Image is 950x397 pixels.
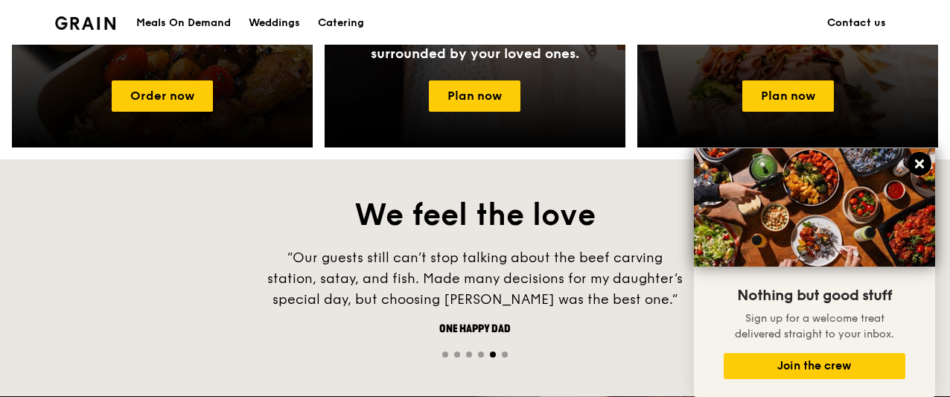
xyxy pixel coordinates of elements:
[908,152,931,176] button: Close
[818,1,895,45] a: Contact us
[442,352,448,358] span: Go to slide 1
[454,352,460,358] span: Go to slide 2
[742,80,834,112] a: Plan now
[136,1,231,45] div: Meals On Demand
[502,352,508,358] span: Go to slide 6
[252,322,698,337] div: One happy dad
[429,80,520,112] a: Plan now
[318,1,364,45] div: Catering
[466,352,472,358] span: Go to slide 3
[252,247,698,310] div: “Our guests still can’t stop talking about the beef carving station, satay, and fish. Made many d...
[478,352,484,358] span: Go to slide 4
[309,1,373,45] a: Catering
[724,353,905,379] button: Join the crew
[735,312,894,340] span: Sign up for a welcome treat delivered straight to your inbox.
[55,16,115,30] img: Grain
[737,287,892,305] span: Nothing but good stuff
[490,352,496,358] span: Go to slide 5
[694,148,935,267] img: DSC07876-Edit02-Large.jpeg
[249,1,300,45] div: Weddings
[240,1,309,45] a: Weddings
[112,80,213,112] a: Order now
